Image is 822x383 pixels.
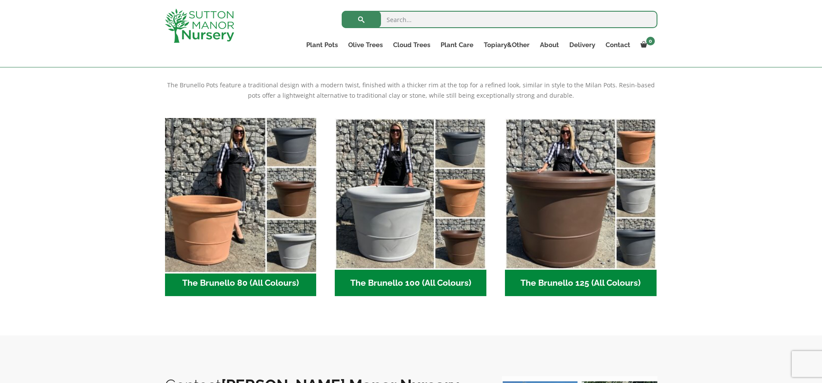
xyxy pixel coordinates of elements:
[505,118,657,270] img: The Brunello 125 (All Colours)
[342,11,657,28] input: Search...
[564,39,600,51] a: Delivery
[335,118,486,296] a: Visit product category The Brunello 100 (All Colours)
[535,39,564,51] a: About
[301,39,343,51] a: Plant Pots
[435,39,479,51] a: Plant Care
[479,39,535,51] a: Topiary&Other
[505,118,657,296] a: Visit product category The Brunello 125 (All Colours)
[165,9,234,43] img: logo
[646,37,655,45] span: 0
[335,118,486,270] img: The Brunello 100 (All Colours)
[335,270,486,297] h2: The Brunello 100 (All Colours)
[388,39,435,51] a: Cloud Trees
[165,118,317,296] a: Visit product category The Brunello 80 (All Colours)
[505,270,657,297] h2: The Brunello 125 (All Colours)
[165,270,317,297] h2: The Brunello 80 (All Colours)
[343,39,388,51] a: Olive Trees
[161,114,320,273] img: The Brunello 80 (All Colours)
[635,39,657,51] a: 0
[600,39,635,51] a: Contact
[165,80,657,101] p: The Brunello Pots feature a traditional design with a modern twist, finished with a thicker rim a...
